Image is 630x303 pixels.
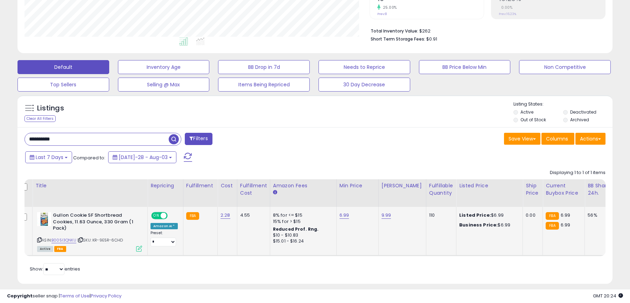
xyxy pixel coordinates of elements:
div: Fulfillment Cost [240,182,267,197]
small: FBA [546,212,559,220]
span: 2025-08-12 20:24 GMT [593,293,623,299]
a: 9.99 [381,212,391,219]
div: Min Price [339,182,376,189]
button: Filters [185,133,212,145]
span: Show: entries [30,266,80,272]
button: BB Drop in 7d [218,60,310,74]
span: OFF [167,213,178,219]
div: Displaying 1 to 1 of 1 items [550,169,605,176]
button: Items Being Repriced [218,78,310,92]
span: All listings currently available for purchase on Amazon [37,246,53,252]
span: Compared to: [73,154,105,161]
button: [DATE]-28 - Aug-03 [108,151,176,163]
button: Columns [541,133,574,145]
button: Save View [504,133,540,145]
span: | SKU: KR-9E5R-6CHD [77,237,123,243]
div: Clear All Filters [24,115,56,122]
button: Actions [575,133,605,145]
div: BB Share 24h. [588,182,613,197]
div: Cost [220,182,234,189]
div: 56% [588,212,611,218]
b: Listed Price: [459,212,491,218]
h5: Listings [37,103,64,113]
span: [DATE]-28 - Aug-03 [119,154,168,161]
small: Prev: 8 [377,12,387,16]
div: Listed Price [459,182,520,189]
span: ON [152,213,161,219]
div: Fulfillment [186,182,215,189]
button: Selling @ Max [118,78,210,92]
a: Privacy Policy [91,293,121,299]
div: Title [35,182,145,189]
div: Preset: [150,231,178,246]
small: 25.00% [380,5,397,10]
strong: Copyright [7,293,33,299]
label: Archived [570,117,589,123]
a: 2.28 [220,212,230,219]
b: Reduced Prof. Rng. [273,226,319,232]
div: 8% for <= $15 [273,212,331,218]
b: Short Term Storage Fees: [371,36,425,42]
b: Business Price: [459,222,498,228]
div: ASIN: [37,212,142,251]
a: B005I3QNKU [51,237,76,243]
b: Gullon Cookie SF Shortbread Cookies, 11.63 Ounce, 330 Gram (1 Pack) [53,212,138,233]
small: Amazon Fees. [273,189,277,196]
button: Non Competitive [519,60,611,74]
small: Prev: 16.23% [499,12,516,16]
button: Inventory Age [118,60,210,74]
button: Needs to Reprice [318,60,410,74]
div: $6.99 [459,212,517,218]
span: Columns [546,135,568,142]
img: 51eLOvVIkjL._SL40_.jpg [37,212,51,226]
button: BB Price Below Min [419,60,511,74]
li: $262 [371,26,600,35]
div: $6.99 [459,222,517,228]
a: Terms of Use [60,293,90,299]
div: Repricing [150,182,180,189]
div: Fulfillable Quantity [429,182,453,197]
div: Ship Price [526,182,540,197]
button: Last 7 Days [25,151,72,163]
label: Out of Stock [520,117,546,123]
div: [PERSON_NAME] [381,182,423,189]
div: seller snap | | [7,293,121,300]
div: $10 - $10.83 [273,232,331,238]
div: 110 [429,212,451,218]
span: Last 7 Days [36,154,63,161]
button: 30 Day Decrease [318,78,410,92]
span: 6.99 [561,212,570,218]
label: Deactivated [570,109,596,115]
div: $15.01 - $16.24 [273,238,331,244]
p: Listing States: [513,101,612,108]
small: FBA [186,212,199,220]
small: FBA [546,222,559,230]
a: 6.99 [339,212,349,219]
div: 0.00 [526,212,537,218]
small: 0.00% [499,5,513,10]
button: Default [17,60,109,74]
div: Amazon Fees [273,182,334,189]
span: 6.99 [561,222,570,228]
span: FBA [54,246,66,252]
label: Active [520,109,533,115]
div: 4.55 [240,212,265,218]
div: 15% for > $15 [273,218,331,225]
div: Amazon AI * [150,223,178,229]
span: $0.91 [426,36,437,42]
button: Top Sellers [17,78,109,92]
b: Total Inventory Value: [371,28,418,34]
div: Current Buybox Price [546,182,582,197]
